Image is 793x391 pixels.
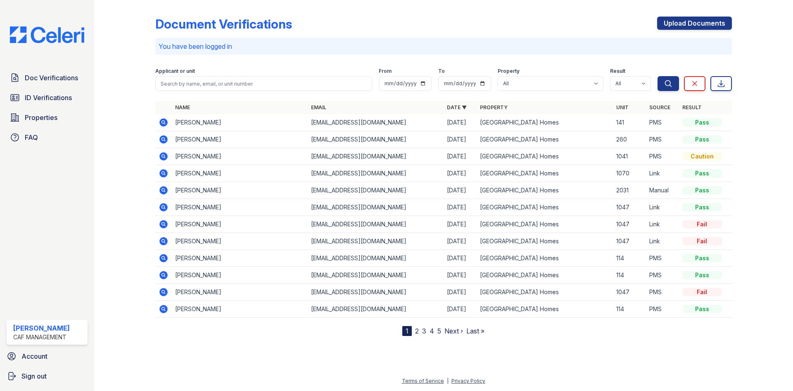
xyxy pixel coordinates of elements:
[25,73,78,83] span: Doc Verifications
[477,284,613,301] td: [GEOGRAPHIC_DATA] Homes
[646,250,679,267] td: PMS
[613,233,646,250] td: 1047
[437,327,441,335] a: 5
[682,288,722,296] div: Fail
[13,323,70,333] div: [PERSON_NAME]
[444,165,477,182] td: [DATE]
[613,216,646,233] td: 1047
[451,378,485,384] a: Privacy Policy
[308,199,444,216] td: [EMAIL_ADDRESS][DOMAIN_NAME]
[444,284,477,301] td: [DATE]
[613,165,646,182] td: 1070
[657,17,732,30] a: Upload Documents
[308,216,444,233] td: [EMAIL_ADDRESS][DOMAIN_NAME]
[477,131,613,148] td: [GEOGRAPHIC_DATA] Homes
[682,271,722,279] div: Pass
[402,326,412,336] div: 1
[3,26,91,43] img: CE_Logo_Blue-a8612792a0a2168367f1c8372b55b34899dd931a85d93a1a3d3e32e68fde9ad4.png
[308,301,444,318] td: [EMAIL_ADDRESS][DOMAIN_NAME]
[646,199,679,216] td: Link
[444,199,477,216] td: [DATE]
[682,135,722,144] div: Pass
[646,182,679,199] td: Manual
[308,250,444,267] td: [EMAIL_ADDRESS][DOMAIN_NAME]
[159,41,729,51] p: You have been logged in
[308,114,444,131] td: [EMAIL_ADDRESS][DOMAIN_NAME]
[3,348,91,365] a: Account
[613,114,646,131] td: 141
[444,301,477,318] td: [DATE]
[480,104,508,110] a: Property
[308,148,444,165] td: [EMAIL_ADDRESS][DOMAIN_NAME]
[21,351,47,361] span: Account
[613,131,646,148] td: 260
[613,267,646,284] td: 114
[172,165,308,182] td: [PERSON_NAME]
[477,250,613,267] td: [GEOGRAPHIC_DATA] Homes
[444,327,463,335] a: Next ›
[7,89,88,106] a: ID Verifications
[172,233,308,250] td: [PERSON_NAME]
[308,267,444,284] td: [EMAIL_ADDRESS][DOMAIN_NAME]
[402,378,444,384] a: Terms of Service
[379,68,392,74] label: From
[21,371,47,381] span: Sign out
[172,148,308,165] td: [PERSON_NAME]
[447,378,449,384] div: |
[646,114,679,131] td: PMS
[613,182,646,199] td: 2031
[172,216,308,233] td: [PERSON_NAME]
[308,284,444,301] td: [EMAIL_ADDRESS][DOMAIN_NAME]
[613,199,646,216] td: 1047
[477,233,613,250] td: [GEOGRAPHIC_DATA] Homes
[308,165,444,182] td: [EMAIL_ADDRESS][DOMAIN_NAME]
[646,301,679,318] td: PMS
[646,148,679,165] td: PMS
[682,203,722,211] div: Pass
[477,114,613,131] td: [GEOGRAPHIC_DATA] Homes
[613,301,646,318] td: 114
[172,301,308,318] td: [PERSON_NAME]
[444,114,477,131] td: [DATE]
[172,131,308,148] td: [PERSON_NAME]
[172,199,308,216] td: [PERSON_NAME]
[646,267,679,284] td: PMS
[616,104,629,110] a: Unit
[682,104,702,110] a: Result
[308,233,444,250] td: [EMAIL_ADDRESS][DOMAIN_NAME]
[444,148,477,165] td: [DATE]
[682,152,722,161] div: Caution
[308,131,444,148] td: [EMAIL_ADDRESS][DOMAIN_NAME]
[415,327,419,335] a: 2
[444,233,477,250] td: [DATE]
[422,327,426,335] a: 3
[155,17,292,31] div: Document Verifications
[477,148,613,165] td: [GEOGRAPHIC_DATA] Homes
[649,104,670,110] a: Source
[7,109,88,126] a: Properties
[477,182,613,199] td: [GEOGRAPHIC_DATA] Homes
[155,76,372,91] input: Search by name, email, or unit number
[646,233,679,250] td: Link
[613,148,646,165] td: 1041
[444,267,477,284] td: [DATE]
[610,68,625,74] label: Result
[175,104,190,110] a: Name
[172,114,308,131] td: [PERSON_NAME]
[25,93,72,103] span: ID Verifications
[646,216,679,233] td: Link
[444,131,477,148] td: [DATE]
[444,182,477,199] td: [DATE]
[682,237,722,245] div: Fail
[3,368,91,384] a: Sign out
[682,220,722,228] div: Fail
[447,104,467,110] a: Date ▼
[430,327,434,335] a: 4
[444,216,477,233] td: [DATE]
[172,250,308,267] td: [PERSON_NAME]
[682,169,722,178] div: Pass
[308,182,444,199] td: [EMAIL_ADDRESS][DOMAIN_NAME]
[172,182,308,199] td: [PERSON_NAME]
[646,131,679,148] td: PMS
[311,104,326,110] a: Email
